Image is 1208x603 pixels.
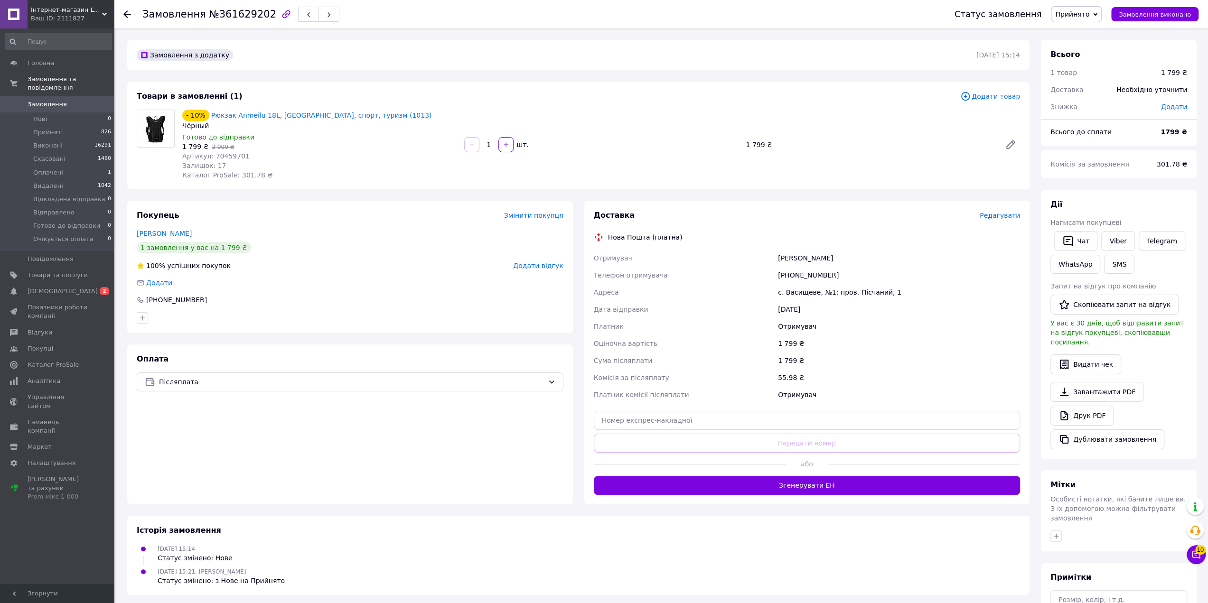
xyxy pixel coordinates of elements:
[976,51,1020,59] time: [DATE] 15:14
[31,6,102,14] span: Інтернет-магазин LeoBox™ - Оригінальні Смарт ТВ Приставки та аксесуари, Дитячі іграшки
[28,492,88,501] div: Prom мікс 1 000
[776,250,1022,267] div: [PERSON_NAME]
[1050,50,1080,59] span: Всього
[1161,103,1187,111] span: Додати
[1050,282,1156,290] span: Запит на відгук про компанію
[594,271,668,279] span: Телефон отримувача
[594,211,635,220] span: Доставка
[28,255,74,263] span: Повідомлення
[28,361,79,369] span: Каталог ProSale
[158,576,285,585] div: Статус змінено: з Нове на Прийнято
[1050,103,1077,111] span: Знижка
[33,155,66,163] span: Скасовані
[158,546,195,552] span: [DATE] 15:14
[1050,406,1114,426] a: Друк PDF
[182,110,209,121] div: - 10%
[28,393,88,410] span: Управління сайтом
[108,195,111,204] span: 0
[776,369,1022,386] div: 55.98 ₴
[28,59,54,67] span: Головна
[776,267,1022,284] div: [PHONE_NUMBER]
[182,152,250,160] span: Артикул: 70459701
[1111,7,1199,21] button: Замовлення виконано
[1050,429,1164,449] button: Дублювати замовлення
[1161,128,1187,136] b: 1799 ₴
[515,140,530,149] div: шт.
[955,9,1042,19] div: Статус замовлення
[776,284,1022,301] div: с. Васищеве, №1: пров. Пісчаний, 1
[28,271,88,279] span: Товари та послуги
[108,208,111,217] span: 0
[33,128,63,137] span: Прийняті
[137,261,231,270] div: успішних покупок
[776,301,1022,318] div: [DATE]
[33,235,94,243] span: Очікується оплата
[182,171,272,179] span: Каталог ProSale: 301.78 ₴
[594,306,648,313] span: Дата відправки
[31,14,114,23] div: Ваш ID: 2111827
[137,230,192,237] a: [PERSON_NAME]
[1050,354,1121,374] button: Видати чек
[33,141,63,150] span: Виконані
[146,279,172,287] span: Додати
[159,377,544,387] span: Післяплата
[137,526,221,535] span: Історія замовлення
[28,475,88,501] span: [PERSON_NAME] та рахунки
[98,155,111,163] span: 1460
[1055,10,1089,18] span: Прийнято
[212,144,234,150] span: 2 000 ₴
[28,303,88,320] span: Показники роботи компанії
[28,377,60,385] span: Аналітика
[776,318,1022,335] div: Отримувач
[28,100,67,109] span: Замовлення
[594,254,632,262] span: Отримувач
[960,91,1020,102] span: Додати товар
[182,162,226,169] span: Залишок: 17
[776,335,1022,352] div: 1 799 ₴
[594,323,624,330] span: Платник
[513,262,563,269] span: Додати відгук
[108,168,111,177] span: 1
[742,138,997,151] div: 1 799 ₴
[108,222,111,230] span: 0
[137,211,179,220] span: Покупець
[594,374,669,381] span: Комісія за післяплату
[1050,69,1077,76] span: 1 товар
[5,33,112,50] input: Пошук
[594,411,1021,430] input: Номер експрес-накладної
[594,476,1021,495] button: Згенерувати ЕН
[33,208,75,217] span: Відправлено
[1050,219,1121,226] span: Написати покупцеві
[33,195,105,204] span: Відкладена відправка
[123,9,131,19] div: Повернутися назад
[776,386,1022,403] div: Отримувач
[1101,231,1134,251] a: Viber
[1050,200,1062,209] span: Дії
[98,182,111,190] span: 1042
[211,111,432,119] a: Рюкзак Anmeilu 18L, [GEOGRAPHIC_DATA], спорт, туризм (1013)
[28,459,76,467] span: Налаштування
[980,212,1020,219] span: Редагувати
[1054,231,1097,251] button: Чат
[146,296,207,304] a: [PHONE_NUMBER]
[28,344,53,353] span: Покупці
[137,242,251,253] div: 1 замовлення у вас на 1 799 ₴
[504,212,563,219] span: Змінити покупця
[137,110,174,147] img: Рюкзак Anmeilu 18L, Велорюкзак, спорт, туризм (1013)
[1001,135,1020,154] a: Редагувати
[28,443,52,451] span: Маркет
[28,418,88,435] span: Гаманець компанії
[33,182,63,190] span: Видалені
[1139,231,1185,251] a: Telegram
[137,92,243,101] span: Товари в замовленні (1)
[158,568,246,575] span: [DATE] 15:21, [PERSON_NAME]
[100,287,109,295] span: 2
[137,354,169,363] span: Оплата
[1104,255,1134,274] button: SMS
[137,49,233,61] div: Замовлення з додатку
[94,141,111,150] span: 16291
[146,262,165,269] span: 100%
[158,553,233,563] div: Статус змінено: Нове
[1050,495,1186,522] span: Особисті нотатки, які бачите лише ви. З їх допомогою можна фільтрувати замовлення
[108,235,111,243] span: 0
